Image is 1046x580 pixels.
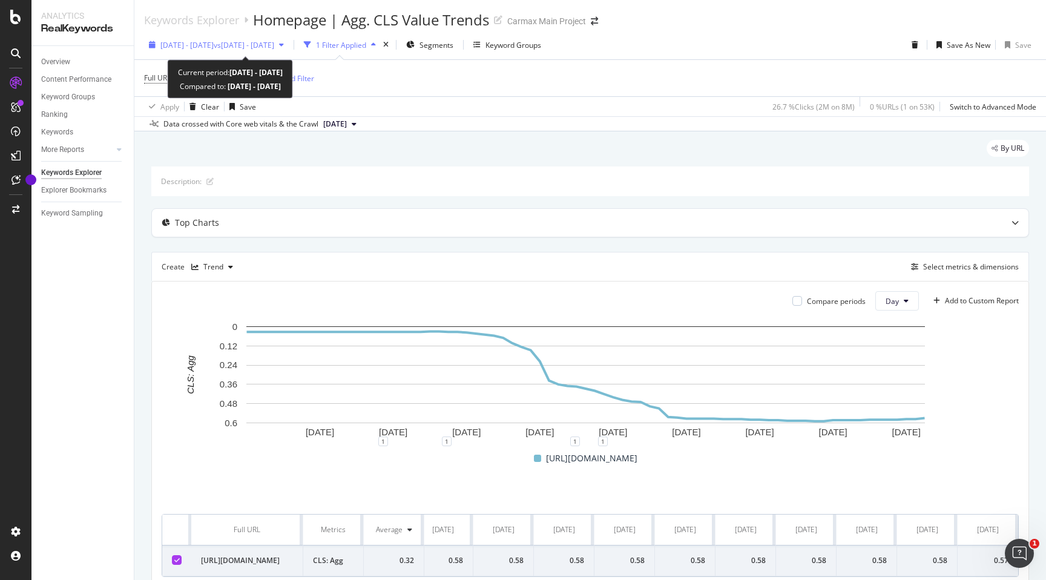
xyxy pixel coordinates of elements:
button: 1 Filter Applied [299,35,381,54]
button: Segments [401,35,458,54]
div: Analytics [41,10,124,22]
div: 0.58 [544,555,584,566]
div: 0.57 [967,555,1008,566]
div: Save [240,102,256,112]
span: 1 [1030,539,1039,549]
button: Clear [185,97,219,116]
b: [DATE] - [DATE] [226,81,281,91]
div: Content Performance [41,73,111,86]
div: Keyword Groups [485,40,541,50]
div: RealKeywords [41,22,124,36]
b: [DATE] - [DATE] [229,67,283,77]
div: [DATE] [735,524,757,535]
div: 0.58 [665,555,705,566]
div: Carmax Main Project [507,15,586,27]
text: 0.24 [220,360,237,371]
a: Keyword Sampling [41,207,125,220]
span: 2025 Sep. 7th [323,119,347,130]
div: Ranking [41,108,68,121]
div: 0.58 [846,555,887,566]
text: [DATE] [819,427,847,438]
a: Keywords Explorer [144,13,239,27]
text: [DATE] [892,427,921,438]
div: Data crossed with Core web vitals & the Crawl [163,119,318,130]
div: 1 [598,437,608,446]
div: Add to Custom Report [945,297,1019,305]
div: Save As New [947,40,990,50]
a: Keywords Explorer [41,166,125,179]
span: [DATE] - [DATE] [160,40,214,50]
div: [DATE] [856,524,878,535]
div: times [381,39,391,51]
div: 1 [442,437,452,446]
div: Full URL [201,524,293,535]
div: Save [1015,40,1031,50]
div: Keywords [41,126,73,139]
div: More Reports [41,143,84,156]
div: Create [162,257,238,277]
a: Keyword Groups [41,91,125,104]
text: [DATE] [379,427,407,438]
div: [DATE] [916,524,938,535]
span: vs [DATE] - [DATE] [214,40,274,50]
div: Homepage | Agg. CLS Value Trends [253,10,489,30]
div: Description: [161,176,202,186]
div: 26.7 % Clicks ( 2M on 8M ) [772,102,855,112]
div: Trend [203,263,223,271]
div: 0.58 [423,555,463,566]
a: Content Performance [41,73,125,86]
a: Overview [41,56,125,68]
text: [DATE] [452,427,481,438]
div: Keywords Explorer [41,166,102,179]
text: [DATE] [672,427,700,438]
text: CLS: Agg [185,355,196,394]
div: Switch to Advanced Mode [950,102,1036,112]
button: Save [1000,35,1031,54]
text: 0 [232,321,237,332]
div: 0.58 [907,555,947,566]
div: arrow-right-arrow-left [591,17,598,25]
text: [DATE] [599,427,627,438]
div: 0.32 [373,555,414,566]
iframe: Intercom live chat [1005,539,1034,568]
button: Keyword Groups [469,35,546,54]
div: 0 % URLs ( 1 on 53K ) [870,102,935,112]
div: 0.58 [725,555,766,566]
span: Full URL [144,73,171,83]
div: Clear [201,102,219,112]
button: Save [225,97,256,116]
text: 0.36 [220,380,237,390]
a: More Reports [41,143,113,156]
button: [DATE] - [DATE]vs[DATE] - [DATE] [144,35,289,54]
div: [DATE] [674,524,696,535]
a: Keywords [41,126,125,139]
div: 1 Filter Applied [316,40,366,50]
text: 0.12 [220,341,237,351]
button: Apply [144,97,179,116]
div: [DATE] [614,524,636,535]
div: Apply [160,102,179,112]
div: 0.58 [604,555,645,566]
a: Ranking [41,108,125,121]
div: Compared to: [180,79,281,93]
div: legacy label [987,140,1029,157]
div: Tooltip anchor [25,174,36,185]
div: Keyword Groups [41,91,95,104]
text: 0.48 [220,398,237,409]
div: Add Filter [282,73,314,84]
div: [DATE] [493,524,515,535]
span: Segments [419,40,453,50]
text: 0.6 [225,418,237,428]
svg: A chart. [162,320,1010,441]
div: 0.58 [483,555,524,566]
div: [DATE] [795,524,817,535]
div: [DATE] [553,524,575,535]
button: Day [875,291,919,311]
button: [DATE] [318,117,361,131]
div: Select metrics & dimensions [923,262,1019,272]
div: Metrics [313,524,354,535]
a: Explorer Bookmarks [41,184,125,197]
button: Trend [186,257,238,277]
button: Switch to Advanced Mode [945,97,1036,116]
